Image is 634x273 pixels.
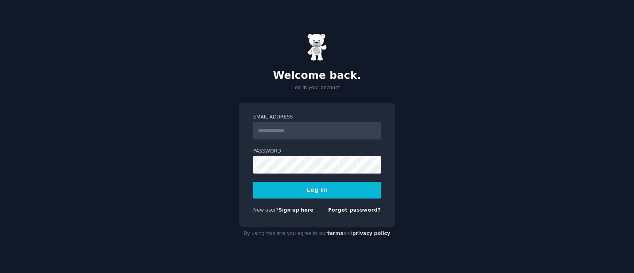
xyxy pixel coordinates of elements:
[239,84,395,92] p: Log in your account.
[253,148,381,155] label: Password
[239,69,395,82] h2: Welcome back.
[328,207,381,213] a: Forgot password?
[253,182,381,199] button: Log In
[327,231,343,236] a: terms
[253,114,381,121] label: Email Address
[352,231,390,236] a: privacy policy
[307,33,327,61] img: Gummy Bear
[253,207,279,213] span: New user?
[279,207,313,213] a: Sign up here
[239,227,395,240] div: By using this site you agree to our and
